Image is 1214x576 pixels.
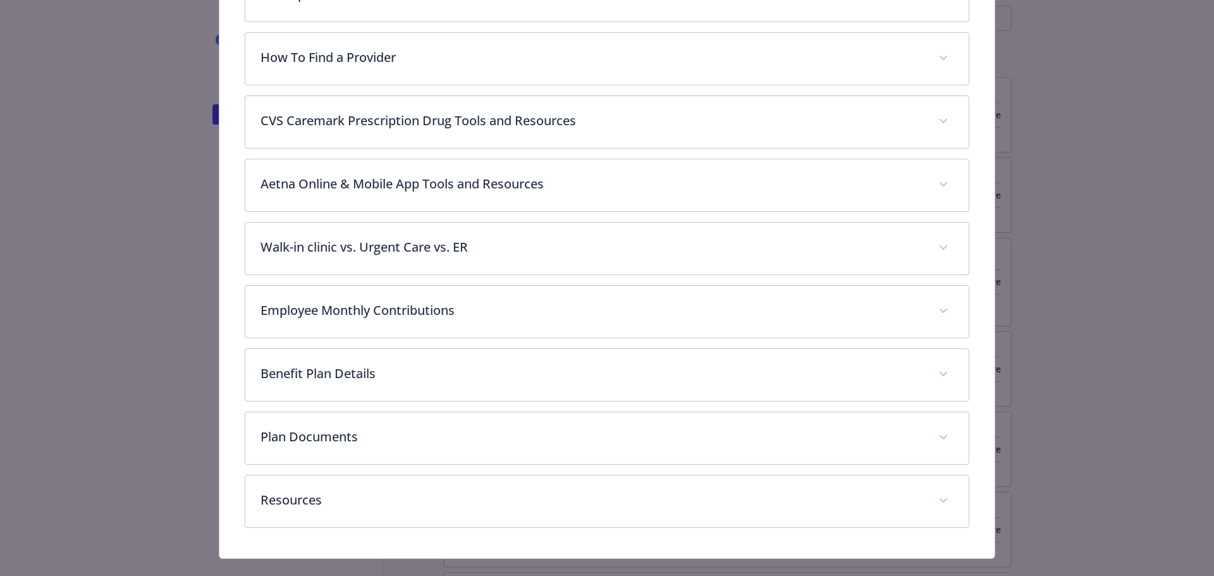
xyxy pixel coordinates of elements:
p: CVS Caremark Prescription Drug Tools and Resources [261,111,924,130]
div: Employee Monthly Contributions [245,286,969,338]
p: Plan Documents [261,427,924,446]
p: Aetna Online & Mobile App Tools and Resources [261,175,924,193]
p: Resources [261,491,924,510]
div: Resources [245,475,969,527]
div: Plan Documents [245,412,969,464]
p: Walk-in clinic vs. Urgent Care vs. ER [261,238,924,257]
p: Employee Monthly Contributions [261,301,924,320]
div: Walk-in clinic vs. Urgent Care vs. ER [245,223,969,274]
p: How To Find a Provider [261,48,924,67]
div: How To Find a Provider [245,33,969,85]
div: CVS Caremark Prescription Drug Tools and Resources [245,96,969,148]
div: Aetna Online & Mobile App Tools and Resources [245,159,969,211]
p: Benefit Plan Details [261,364,924,383]
div: Benefit Plan Details [245,349,969,401]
